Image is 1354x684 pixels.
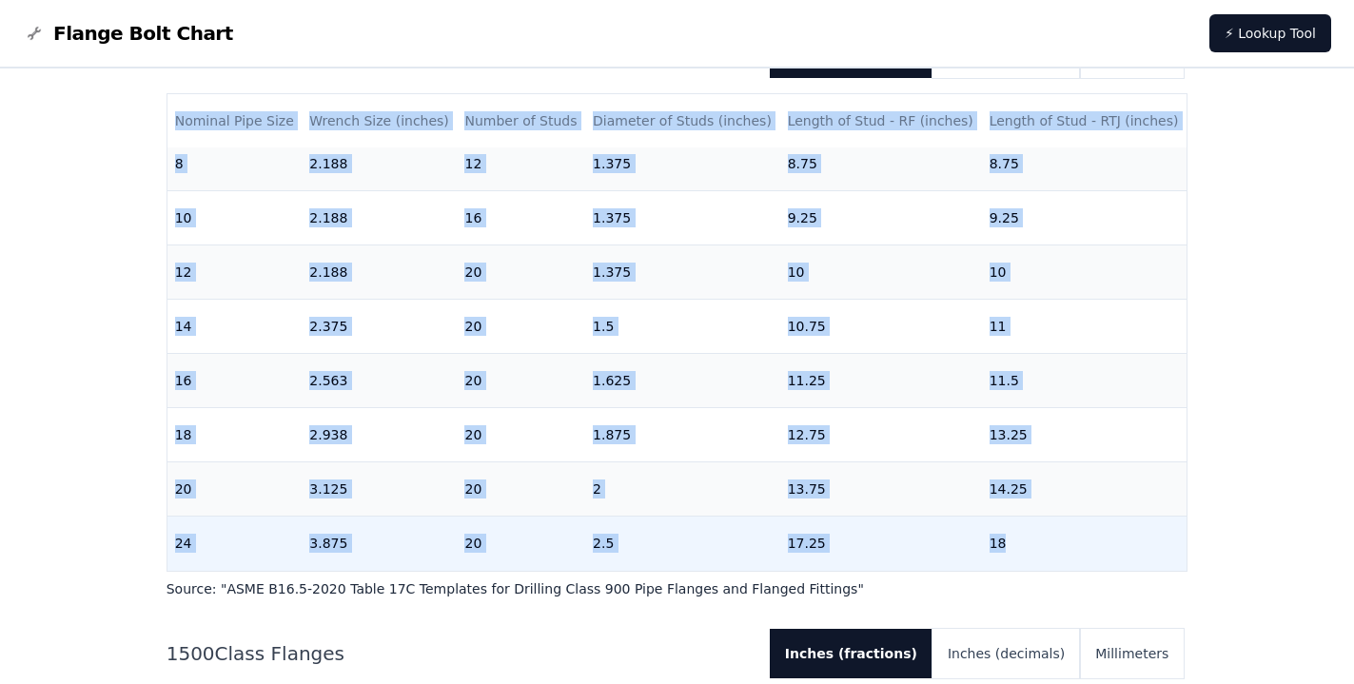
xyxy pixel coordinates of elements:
td: 20 [457,517,585,571]
td: 2.563 [302,354,457,408]
td: 8.75 [982,137,1187,191]
td: 8.75 [780,137,982,191]
button: Inches (decimals) [932,629,1080,678]
td: 16 [167,354,303,408]
td: 12 [457,137,585,191]
td: 11.5 [982,354,1187,408]
td: 13.75 [780,462,982,517]
th: Wrench Size (inches) [302,94,457,148]
a: ⚡ Lookup Tool [1209,14,1331,52]
td: 11 [982,300,1187,354]
p: Source: " ASME B16.5-2020 Table 17C Templates for Drilling Class 900 Pipe Flanges and Flanged Fit... [167,579,1188,598]
th: Diameter of Studs (inches) [585,94,780,148]
td: 18 [167,408,303,462]
td: 20 [457,354,585,408]
td: 14 [167,300,303,354]
td: 1.375 [585,191,780,245]
td: 20 [457,408,585,462]
td: 16 [457,191,585,245]
td: 9.25 [982,191,1187,245]
td: 2.188 [302,137,457,191]
td: 10.75 [780,300,982,354]
td: 24 [167,517,303,571]
td: 18 [982,517,1187,571]
td: 1.375 [585,137,780,191]
span: Flange Bolt Chart [53,20,233,47]
th: Nominal Pipe Size [167,94,303,148]
td: 2.188 [302,245,457,300]
td: 20 [457,245,585,300]
img: Flange Bolt Chart Logo [23,22,46,45]
th: Length of Stud - RF (inches) [780,94,982,148]
td: 9.25 [780,191,982,245]
td: 20 [457,300,585,354]
td: 12 [167,245,303,300]
td: 1.875 [585,408,780,462]
td: 3.125 [302,462,457,517]
td: 2 [585,462,780,517]
td: 14.25 [982,462,1187,517]
td: 1.375 [585,245,780,300]
td: 11.25 [780,354,982,408]
td: 10 [780,245,982,300]
th: Number of Studs [457,94,585,148]
td: 12.75 [780,408,982,462]
td: 1.625 [585,354,780,408]
h2: 1500 Class Flanges [167,640,755,667]
td: 2.375 [302,300,457,354]
td: 10 [167,191,303,245]
td: 1.5 [585,300,780,354]
td: 20 [457,462,585,517]
td: 8 [167,137,303,191]
button: Millimeters [1080,629,1184,678]
td: 2.938 [302,408,457,462]
button: Inches (fractions) [770,629,932,678]
a: Flange Bolt Chart LogoFlange Bolt Chart [23,20,233,47]
td: 2.188 [302,191,457,245]
td: 10 [982,245,1187,300]
td: 2.5 [585,517,780,571]
th: Length of Stud - RTJ (inches) [982,94,1187,148]
td: 13.25 [982,408,1187,462]
td: 17.25 [780,517,982,571]
td: 3.875 [302,517,457,571]
td: 20 [167,462,303,517]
